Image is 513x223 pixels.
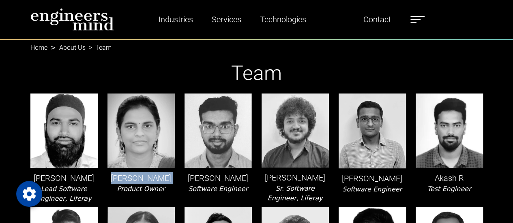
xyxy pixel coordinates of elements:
img: leader-img [185,93,252,168]
a: Industries [155,10,196,29]
p: [PERSON_NAME] [30,172,98,184]
h1: Team [30,61,483,85]
a: Technologies [257,10,309,29]
i: Software Engineer [188,185,248,193]
img: leader-img [262,93,329,168]
a: Home [30,44,47,51]
i: Test Engineer [427,185,471,193]
p: [PERSON_NAME] [339,172,406,185]
i: Lead Software Engineer, Liferay [36,185,91,202]
p: Akash R [416,172,483,184]
img: logo [30,8,114,31]
i: Sr. Software Engineer, Liferay [267,185,322,202]
li: Team [86,43,112,53]
nav: breadcrumb [30,39,483,49]
p: [PERSON_NAME] [107,172,175,184]
p: [PERSON_NAME] [185,172,252,184]
img: leader-img [30,93,98,168]
img: leader-img [416,93,483,168]
img: leader-img [339,93,406,168]
img: leader-img [107,93,175,168]
a: Contact [360,10,394,29]
i: Product Owner [117,185,165,193]
i: Software Engineer [342,185,402,193]
p: [PERSON_NAME] [262,172,329,184]
a: About Us [59,44,86,51]
a: Services [208,10,245,29]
